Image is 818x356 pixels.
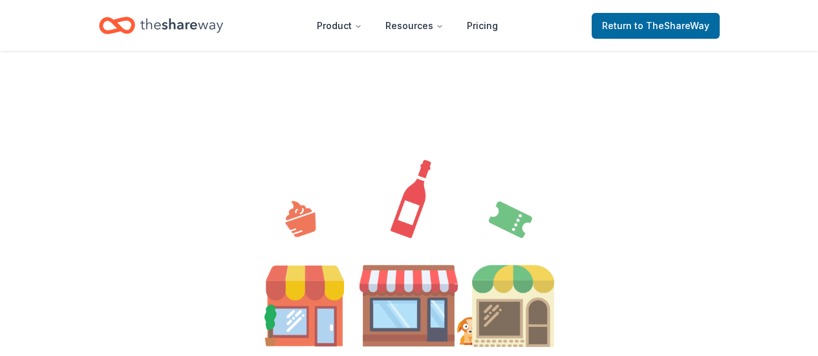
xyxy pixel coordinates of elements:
button: Product [307,13,372,39]
a: Returnto TheShareWay [592,13,720,39]
img: Illustration for landing page [264,160,554,347]
a: Pricing [457,13,508,39]
span: to TheShareWay [634,20,709,31]
nav: Main [307,10,508,41]
a: Home [99,10,223,41]
button: Resources [375,13,454,39]
span: Return [602,18,709,34]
